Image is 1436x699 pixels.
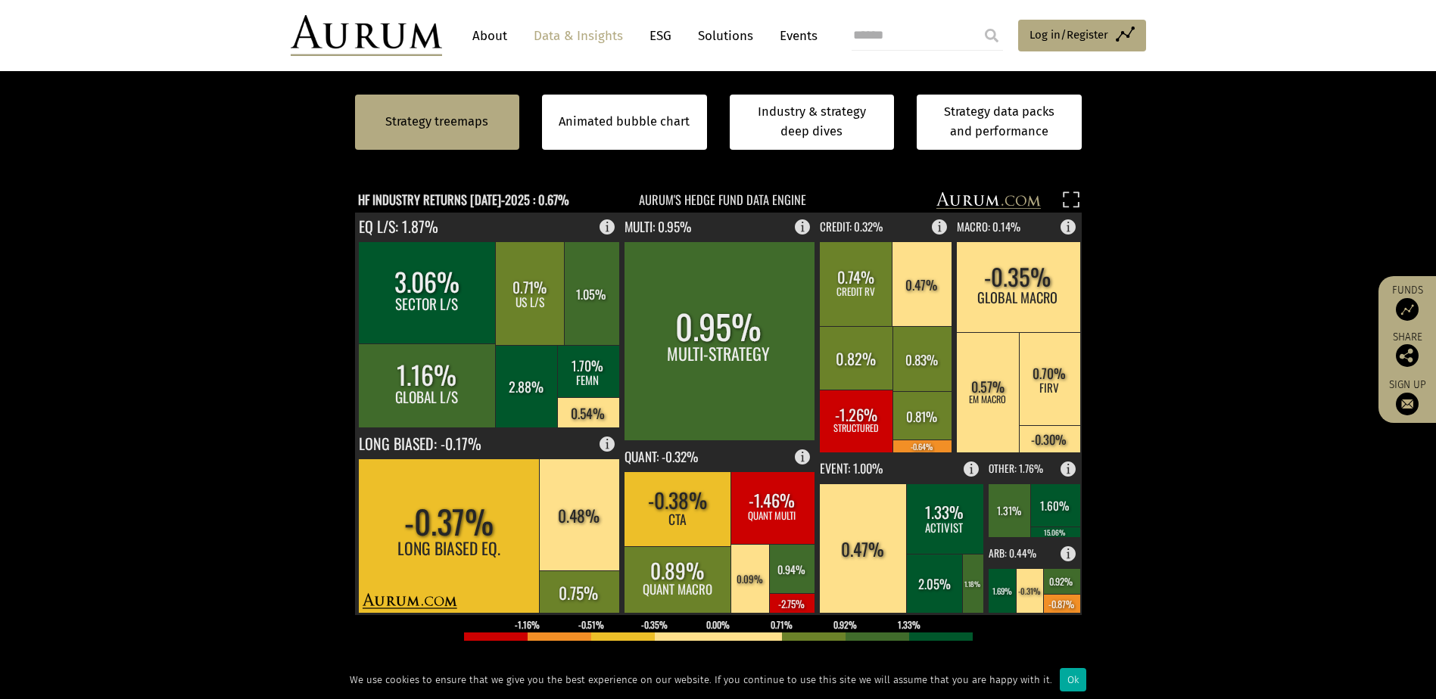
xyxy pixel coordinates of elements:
[1396,393,1419,415] img: Sign up to our newsletter
[730,95,895,150] a: Industry & strategy deep dives
[977,20,1007,51] input: Submit
[526,22,631,50] a: Data & Insights
[1386,284,1428,321] a: Funds
[1386,378,1428,415] a: Sign up
[690,22,761,50] a: Solutions
[642,22,679,50] a: ESG
[1029,26,1108,44] span: Log in/Register
[385,112,488,132] a: Strategy treemaps
[917,95,1082,150] a: Strategy data packs and performance
[559,112,690,132] a: Animated bubble chart
[1396,344,1419,367] img: Share this post
[1396,298,1419,321] img: Access Funds
[1018,20,1146,51] a: Log in/Register
[1060,668,1086,691] div: Ok
[772,22,818,50] a: Events
[1386,332,1428,367] div: Share
[291,15,442,56] img: Aurum
[465,22,515,50] a: About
